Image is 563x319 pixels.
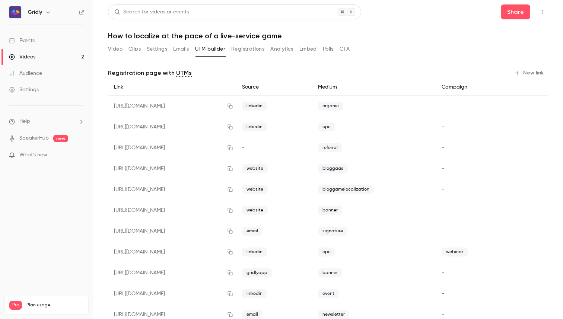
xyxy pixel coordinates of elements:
span: event [318,289,339,298]
span: linkedin [242,102,267,111]
div: [URL][DOMAIN_NAME] [108,96,236,117]
span: - [442,187,444,192]
span: - [442,145,444,150]
span: - [442,270,444,275]
span: banner [318,268,342,277]
span: - [242,145,245,150]
button: CTA [340,43,350,55]
button: Registrations [231,43,264,55]
span: banner [318,206,342,215]
li: help-dropdown-opener [9,118,84,125]
button: Polls [323,43,334,55]
div: [URL][DOMAIN_NAME] [108,221,236,242]
span: bloggaas [318,164,348,173]
div: [URL][DOMAIN_NAME] [108,179,236,200]
div: Keywords by Traffic [82,44,125,49]
span: - [442,124,444,130]
button: Emails [173,43,189,55]
button: Embed [299,43,317,55]
span: - [442,166,444,171]
div: Source [236,79,312,96]
img: logo_orange.svg [12,12,18,18]
iframe: Noticeable Trigger [75,152,84,159]
div: [URL][DOMAIN_NAME] [108,200,236,221]
img: tab_keywords_by_traffic_grey.svg [74,43,80,49]
span: email [242,227,263,236]
a: SpeakerHub [19,134,49,142]
div: [URL][DOMAIN_NAME] [108,117,236,137]
h1: How to localize at the pace of a live-service game [108,31,548,40]
button: Share [501,4,530,19]
span: cpc [318,122,335,131]
span: - [442,208,444,213]
div: Campaign [436,79,505,96]
button: Analytics [270,43,293,55]
span: Help [19,118,30,125]
div: Link [108,79,236,96]
div: [URL][DOMAIN_NAME] [108,158,236,179]
span: email [242,310,263,319]
span: - [442,312,444,317]
button: UTM builder [195,43,225,55]
span: - [442,291,444,296]
div: Settings [9,86,39,93]
span: organic [318,102,343,111]
span: linkedin [242,289,267,298]
span: new [53,135,68,142]
span: linkedin [242,122,267,131]
span: - [442,229,444,234]
img: website_grey.svg [12,19,18,25]
span: webinar [442,248,468,256]
a: UTMs [176,68,192,77]
span: bloggamelocalization [318,185,374,194]
div: Videos [9,53,35,61]
div: [URL][DOMAIN_NAME] [108,242,236,262]
button: Clips [128,43,141,55]
span: Pro [9,301,22,310]
div: Domain: [DOMAIN_NAME] [19,19,82,25]
div: Domain Overview [28,44,67,49]
div: Audience [9,70,42,77]
div: [URL][DOMAIN_NAME] [108,137,236,158]
span: signature [318,227,347,236]
span: gridlyapp [242,268,272,277]
button: Settings [147,43,167,55]
h6: Gridly [28,9,42,16]
span: newsletter [318,310,349,319]
div: [URL][DOMAIN_NAME] [108,283,236,304]
img: Gridly [9,6,21,18]
span: cpc [318,248,335,256]
div: Search for videos or events [114,8,189,16]
span: website [242,164,268,173]
div: Medium [312,79,435,96]
div: Events [9,37,35,44]
span: What's new [19,151,47,159]
span: - [442,103,444,109]
button: Video [108,43,123,55]
div: [URL][DOMAIN_NAME] [108,262,236,283]
span: referral [318,143,342,152]
span: linkedin [242,248,267,256]
span: website [242,185,268,194]
button: New link [511,67,548,79]
span: website [242,206,268,215]
span: Plan usage [26,302,84,308]
img: tab_domain_overview_orange.svg [20,43,26,49]
p: Registration page with [108,68,192,77]
button: Top Bar Actions [536,6,548,18]
div: v 4.0.25 [21,12,36,18]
